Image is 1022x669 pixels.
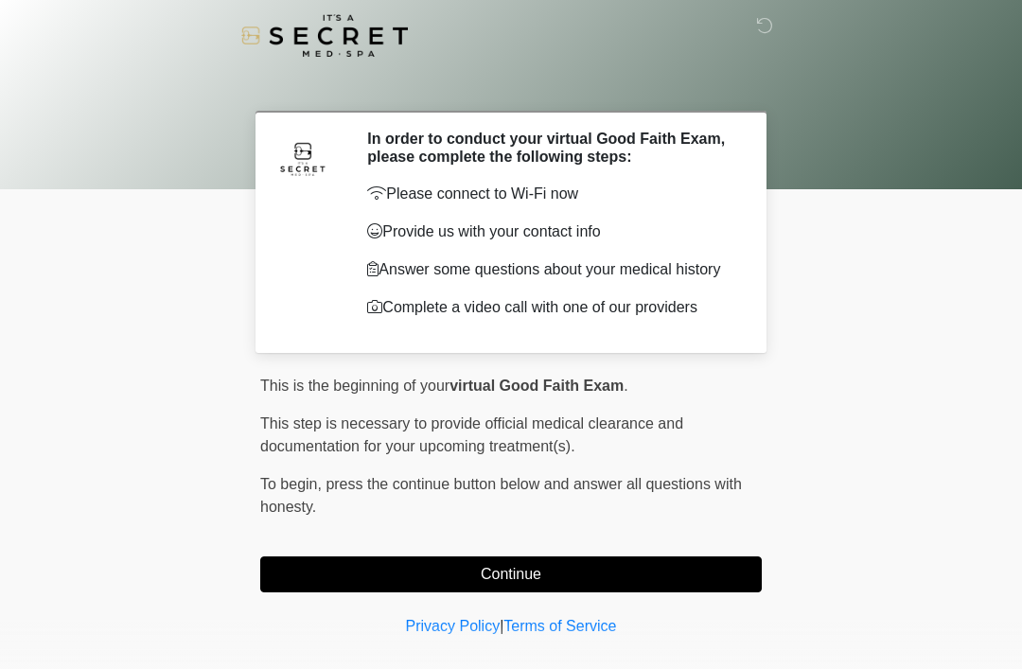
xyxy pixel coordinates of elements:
[367,296,733,319] p: Complete a video call with one of our providers
[367,258,733,281] p: Answer some questions about your medical history
[260,476,742,515] span: press the continue button below and answer all questions with honesty.
[274,130,331,186] img: Agent Avatar
[260,415,683,454] span: This step is necessary to provide official medical clearance and documentation for your upcoming ...
[246,68,776,103] h1: ‎ ‎
[260,476,326,492] span: To begin,
[367,220,733,243] p: Provide us with your contact info
[503,618,616,634] a: Terms of Service
[260,378,449,394] span: This is the beginning of your
[449,378,624,394] strong: virtual Good Faith Exam
[406,618,501,634] a: Privacy Policy
[367,183,733,205] p: Please connect to Wi-Fi now
[624,378,627,394] span: .
[367,130,733,166] h2: In order to conduct your virtual Good Faith Exam, please complete the following steps:
[260,556,762,592] button: Continue
[500,618,503,634] a: |
[241,14,408,57] img: It's A Secret Med Spa Logo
